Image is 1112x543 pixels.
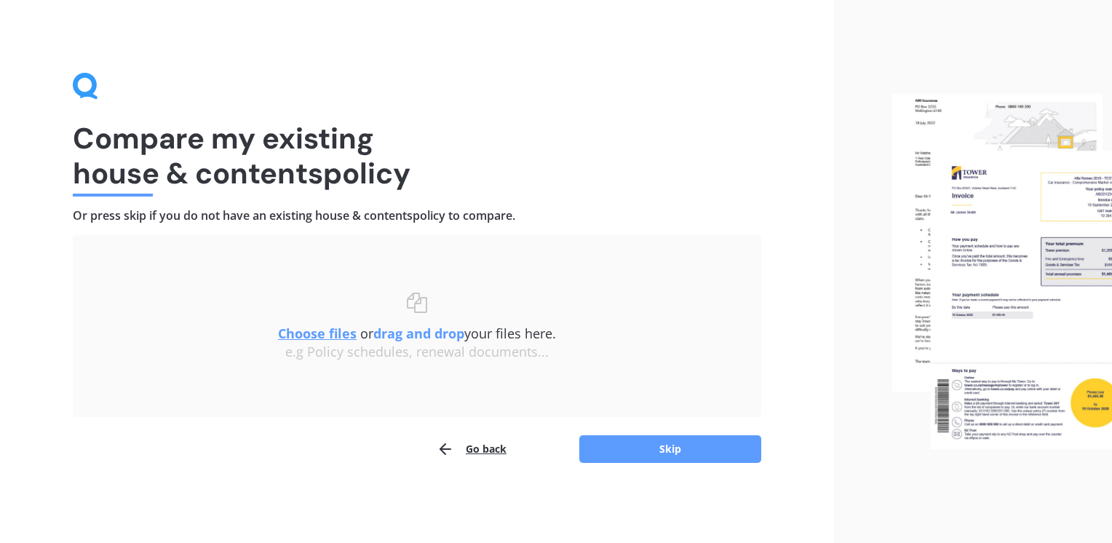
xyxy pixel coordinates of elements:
[278,325,357,342] u: Choose files
[892,94,1112,449] img: files.webp
[373,325,464,342] b: drag and drop
[278,325,556,342] span: or your files here.
[73,121,761,191] h1: Compare my existing house & contents policy
[579,435,761,463] button: Skip
[437,435,507,464] button: Go back
[73,208,761,223] h4: Or press skip if you do not have an existing house & contents policy to compare.
[102,344,732,360] div: e.g Policy schedules, renewal documents...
